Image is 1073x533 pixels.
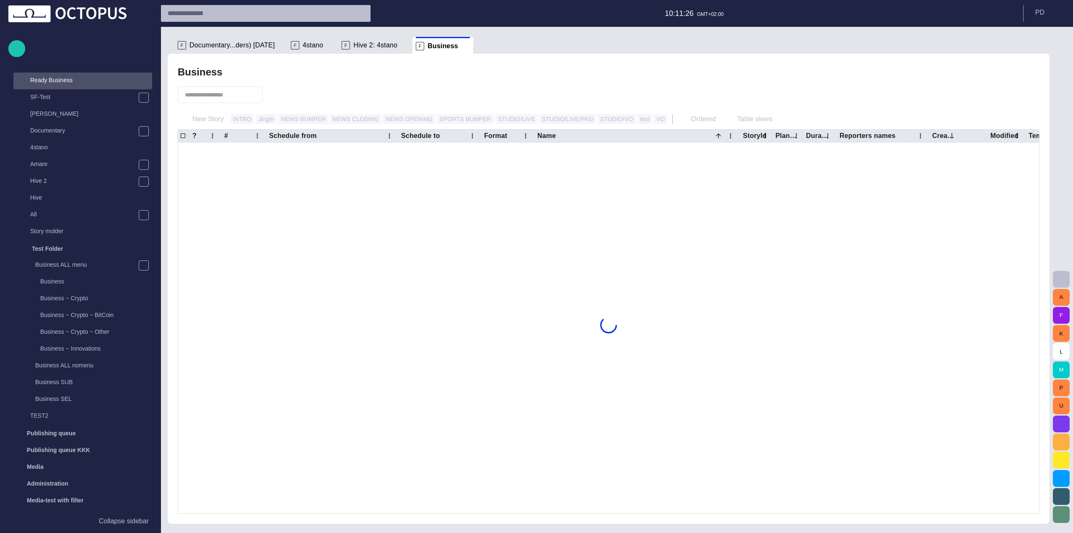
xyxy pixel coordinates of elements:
div: FHive 2: 4stano [338,37,412,54]
div: Created by [932,132,956,140]
div: Business ~ Innovations [23,341,152,358]
button: Sort [713,130,724,142]
button: Schedule from column menu [384,130,395,142]
span: 4stano [303,41,323,49]
div: 4stano [13,140,152,156]
p: F [342,41,350,49]
div: Documentary [13,123,152,140]
div: Reporters names [840,132,896,140]
div: Name [537,132,568,140]
div: Format [484,132,507,140]
p: Hive 2 [30,177,138,185]
div: FBusiness [412,37,473,54]
div: Business ~ Crypto ~ Other [23,324,152,341]
p: 10:11:26 [665,8,694,19]
button: M [1053,361,1070,378]
button: # column menu [251,130,263,142]
button: Format column menu [520,130,531,142]
div: Plan dur [775,132,798,140]
div: SF-Test [13,89,152,106]
div: Hive 2 [13,173,152,190]
p: Business [40,277,152,286]
button: Modified column menu [1011,130,1023,142]
p: Business ALL menu [35,260,138,269]
div: Business [23,274,152,291]
p: 4stano [30,143,152,151]
button: A [1053,289,1070,306]
button: ? column menu [207,130,218,142]
p: All [30,210,138,218]
p: Business ~ Crypto ~ Other [40,328,152,336]
span: Hive 2: 4stano [353,41,397,49]
p: Publishing queue KKK [27,446,90,454]
p: Amare [30,160,138,168]
div: Modified [990,132,1019,140]
span: Documentary...ders) [DATE] [189,41,275,49]
button: Plan dur column menu [790,130,802,142]
button: Collapse sidebar [8,513,152,530]
div: F4stano [288,37,338,54]
p: Business ALL nomenu [35,361,152,369]
button: Name column menu [725,130,736,142]
p: Media [27,463,44,471]
span: Business [428,42,458,50]
p: Business ~ Innovations [40,344,152,353]
button: StoryId column menu [759,130,771,142]
div: Business ~ Crypto ~ BitCoin [23,307,152,324]
p: P D [1035,8,1044,18]
div: StoryId [743,132,767,140]
div: # [224,132,228,140]
div: Business SUB [18,374,152,391]
div: Media [8,458,152,475]
p: [PERSON_NAME] [30,109,152,118]
div: Amare [13,156,152,173]
div: FDocumentary...ders) [DATE] [174,37,288,54]
button: L [1053,343,1070,360]
p: F [291,41,299,49]
p: Administration [27,479,68,488]
div: Template [1029,132,1052,140]
div: All [13,207,152,224]
button: U [1053,398,1070,414]
button: Schedule to column menu [467,130,478,142]
p: GMT+02:00 [697,10,724,18]
button: F [1053,307,1070,324]
p: F [178,41,186,49]
div: Business ALL menuBusinessBusiness ~ CryptoBusiness ~ Crypto ~ BitCoinBusiness ~ Crypto ~ OtherBus... [18,257,152,358]
p: Hive [30,193,152,202]
div: Business ~ Crypto [23,291,152,307]
div: [PERSON_NAME] [13,106,152,123]
button: P [1053,380,1070,396]
div: Hive [13,190,152,207]
div: Business SEL [18,391,152,408]
p: Documentary [30,126,138,135]
button: PD [1029,5,1068,20]
p: Publishing queue [27,429,76,437]
p: Business SEL [35,395,152,403]
div: [PERSON_NAME]'s media (playout) [8,509,152,525]
p: Business ~ Crypto ~ BitCoin [40,311,152,319]
button: K [1053,325,1070,342]
p: SF-Test [30,93,138,101]
p: Ready Business [30,76,152,84]
p: Test Folder [32,244,63,253]
div: TEST2 [13,408,152,425]
div: Schedule to [401,132,440,140]
div: Media-test with filter [8,492,152,509]
p: Collapse sidebar [99,516,149,526]
div: Ready Business [13,73,152,89]
div: ? [192,132,197,140]
button: Duration column menu [822,130,834,142]
div: Schedule from [269,132,317,140]
img: Octopus News Room [8,5,127,22]
div: Business ALL nomenu [18,358,152,374]
p: Business SUB [35,378,152,386]
div: Duration [806,132,829,140]
p: Story molder [30,227,152,235]
div: Story molder [13,224,152,240]
p: TEST2 [30,411,152,420]
button: Reporters names column menu [915,130,926,142]
button: Created by column menu [946,130,958,142]
div: Publishing queue [8,425,152,442]
h2: Business [178,66,223,78]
